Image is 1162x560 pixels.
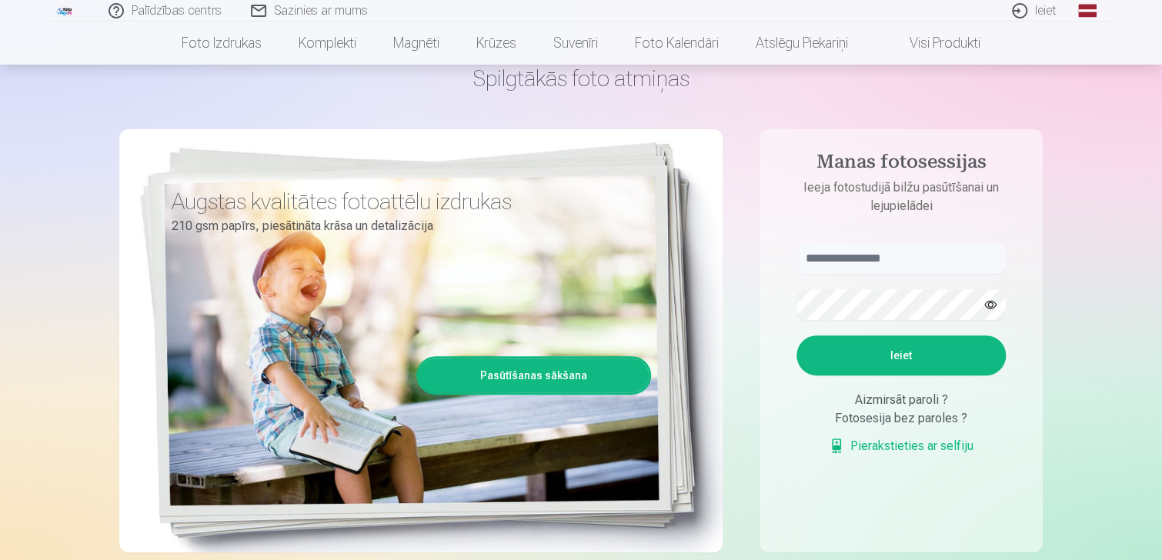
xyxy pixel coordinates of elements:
a: Pierakstieties ar selfiju [829,437,973,455]
a: Pasūtīšanas sākšana [419,358,649,392]
p: Ieeja fotostudijā bilžu pasūtīšanai un lejupielādei [781,178,1021,215]
div: Fotosesija bez paroles ? [796,409,1006,428]
a: Magnēti [375,22,458,65]
button: Ieiet [796,335,1006,375]
a: Foto izdrukas [163,22,280,65]
a: Krūzes [458,22,535,65]
div: Aizmirsāt paroli ? [796,391,1006,409]
a: Foto kalendāri [616,22,737,65]
h4: Manas fotosessijas [781,151,1021,178]
p: 210 gsm papīrs, piesātināta krāsa un detalizācija [172,215,639,237]
a: Visi produkti [866,22,999,65]
img: /fa1 [56,6,73,15]
a: Suvenīri [535,22,616,65]
a: Atslēgu piekariņi [737,22,866,65]
h3: Augstas kvalitātes fotoattēlu izdrukas [172,188,639,215]
a: Komplekti [280,22,375,65]
h1: Spilgtākās foto atmiņas [119,65,1043,92]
